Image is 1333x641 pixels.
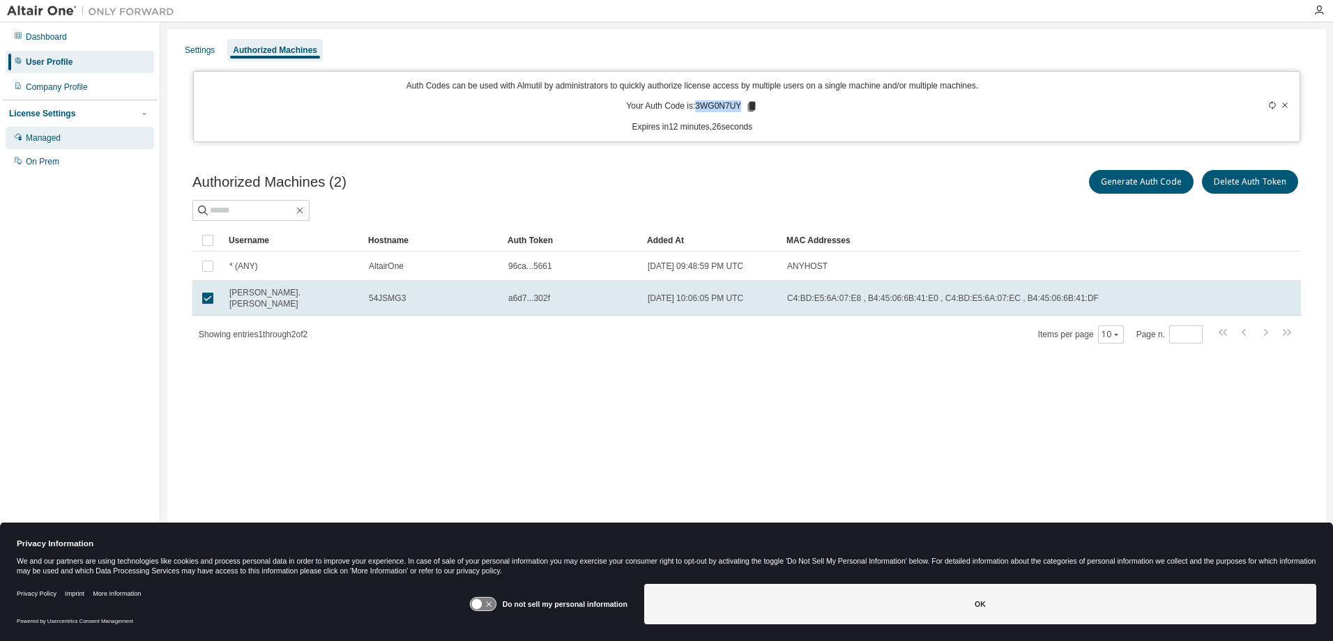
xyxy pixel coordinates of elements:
[233,45,317,56] div: Authorized Machines
[1202,170,1298,194] button: Delete Auth Token
[369,293,406,304] span: 54JSMG3
[229,229,357,252] div: Username
[786,229,1155,252] div: MAC Addresses
[192,174,346,190] span: Authorized Machines (2)
[787,261,828,272] span: ANYHOST
[202,121,1183,133] p: Expires in 12 minutes, 26 seconds
[185,45,215,56] div: Settings
[787,293,1099,304] span: C4:BD:E5:6A:07:E8 , B4:45:06:6B:41:E0 , C4:BD:E5:6A:07:EC , B4:45:06:6B:41:DF
[9,108,75,119] div: License Settings
[26,132,61,144] div: Managed
[369,261,404,272] span: AltairOne
[229,261,258,272] span: * (ANY)
[508,293,550,304] span: a6d7...302f
[26,156,59,167] div: On Prem
[26,82,88,93] div: Company Profile
[508,229,636,252] div: Auth Token
[647,229,775,252] div: Added At
[229,287,356,309] span: [PERSON_NAME].[PERSON_NAME]
[1102,329,1120,340] button: 10
[26,56,73,68] div: User Profile
[202,80,1183,92] p: Auth Codes can be used with Almutil by administrators to quickly authorize license access by mult...
[648,293,743,304] span: [DATE] 10:06:05 PM UTC
[7,4,181,18] img: Altair One
[1136,325,1203,343] span: Page n.
[26,31,67,43] div: Dashboard
[626,100,758,113] p: Your Auth Code is: 3WG0N7UY
[199,330,307,339] span: Showing entries 1 through 2 of 2
[508,261,552,272] span: 96ca...5661
[1089,170,1194,194] button: Generate Auth Code
[648,261,743,272] span: [DATE] 09:48:59 PM UTC
[1038,325,1124,343] span: Items per page
[368,229,496,252] div: Hostname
